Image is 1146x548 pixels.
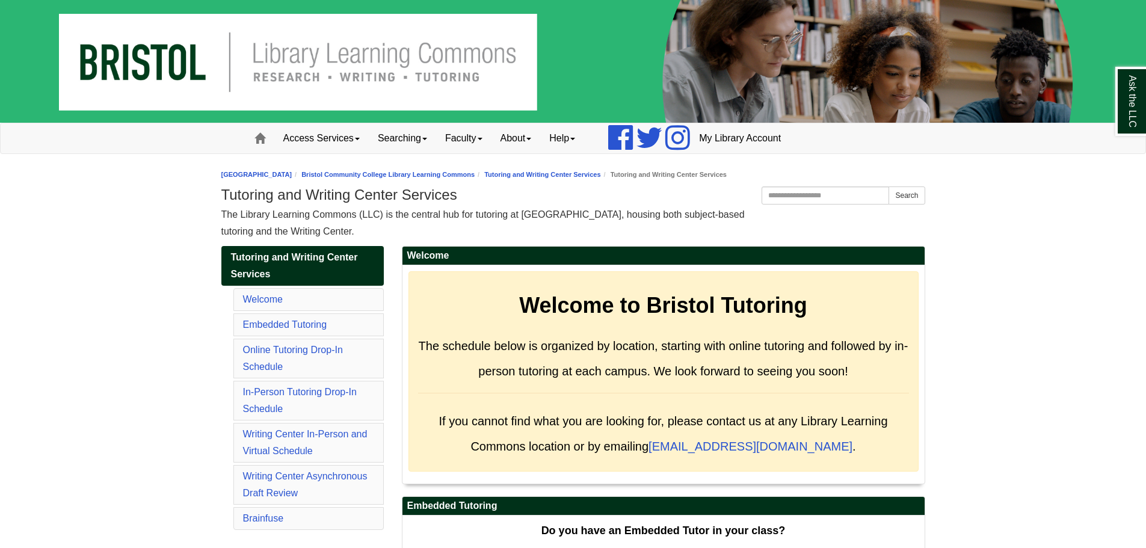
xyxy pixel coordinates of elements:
[369,123,436,153] a: Searching
[402,497,925,516] h2: Embedded Tutoring
[243,513,284,523] a: Brainfuse
[243,345,343,372] a: Online Tutoring Drop-In Schedule
[301,171,475,178] a: Bristol Community College Library Learning Commons
[439,414,887,453] span: If you cannot find what you are looking for, please contact us at any Library Learning Commons lo...
[484,171,600,178] a: Tutoring and Writing Center Services
[221,186,925,203] h1: Tutoring and Writing Center Services
[231,252,358,279] span: Tutoring and Writing Center Services
[402,247,925,265] h2: Welcome
[221,246,384,286] a: Tutoring and Writing Center Services
[243,429,368,456] a: Writing Center In-Person and Virtual Schedule
[491,123,541,153] a: About
[243,294,283,304] a: Welcome
[221,169,925,180] nav: breadcrumb
[648,440,852,453] a: [EMAIL_ADDRESS][DOMAIN_NAME]
[436,123,491,153] a: Faculty
[274,123,369,153] a: Access Services
[221,171,292,178] a: [GEOGRAPHIC_DATA]
[541,525,786,537] strong: Do you have an Embedded Tutor in your class?
[601,169,727,180] li: Tutoring and Writing Center Services
[243,319,327,330] a: Embedded Tutoring
[690,123,790,153] a: My Library Account
[519,293,807,318] strong: Welcome to Bristol Tutoring
[540,123,584,153] a: Help
[419,339,908,378] span: The schedule below is organized by location, starting with online tutoring and followed by in-per...
[889,186,925,205] button: Search
[243,471,368,498] a: Writing Center Asynchronous Draft Review
[221,209,745,236] span: The Library Learning Commons (LLC) is the central hub for tutoring at [GEOGRAPHIC_DATA], housing ...
[243,387,357,414] a: In-Person Tutoring Drop-In Schedule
